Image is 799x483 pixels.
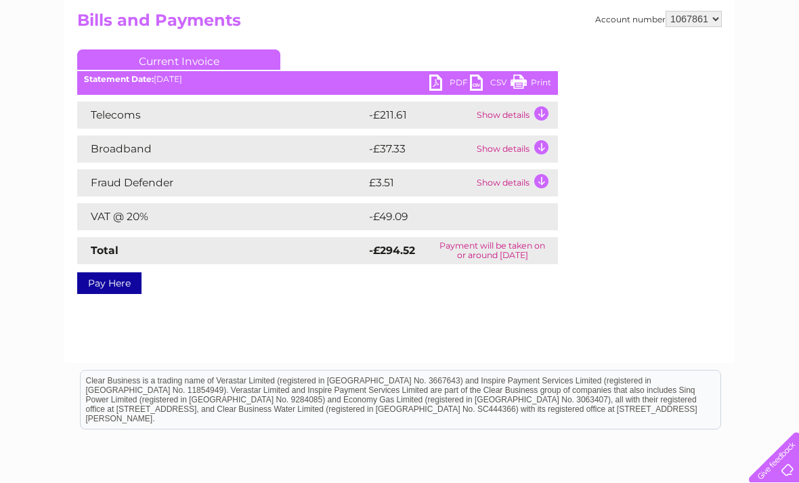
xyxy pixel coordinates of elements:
a: Contact [709,58,742,68]
div: Clear Business is a trading name of Verastar Limited (registered in [GEOGRAPHIC_DATA] No. 3667643... [81,7,720,66]
a: PDF [429,75,470,94]
td: VAT @ 20% [77,203,366,230]
td: Payment will be taken on or around [DATE] [427,237,558,264]
a: CSV [470,75,511,94]
strong: -£294.52 [369,244,415,257]
a: Current Invoice [77,49,280,70]
td: Show details [473,102,558,129]
a: Log out [754,58,786,68]
td: £3.51 [366,169,473,196]
div: [DATE] [77,75,558,84]
strong: Total [91,244,118,257]
td: -£211.61 [366,102,473,129]
td: -£49.09 [366,203,534,230]
td: Broadband [77,135,366,163]
a: Energy [595,58,624,68]
div: Account number [595,11,722,27]
a: 0333 014 3131 [544,7,637,24]
td: -£37.33 [366,135,473,163]
td: Telecoms [77,102,366,129]
a: Water [561,58,586,68]
a: Telecoms [632,58,673,68]
td: Show details [473,135,558,163]
b: Statement Date: [84,74,154,84]
h2: Bills and Payments [77,11,722,37]
a: Pay Here [77,272,142,294]
td: Fraud Defender [77,169,366,196]
td: Show details [473,169,558,196]
img: logo.png [28,35,97,77]
a: Print [511,75,551,94]
a: Blog [681,58,701,68]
